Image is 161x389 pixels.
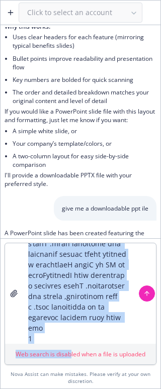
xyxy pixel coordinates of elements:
p: If you would like a PowerPoint slide file with this layout and formatting, just let me know if yo... [5,107,156,124]
li: The order and detailed breakdown matches your original content and level of detail [13,86,156,107]
p: I'll provide a downloadable PPTX file with your preferred style. [5,171,156,188]
li: A simple white slide, or [13,125,156,137]
button: Create a new chat [3,5,19,21]
li: Bullet points improve readability and presentation flow [13,52,156,73]
textarea: s’tahT .mrah lanoitome dna laicnanif sesuac tfeht ytitned w erachtlaeH angiC yh SM ot ecroFytitne... [22,243,139,344]
p: A PowerPoint slide has been created featuring the requested content in a clear, professional layo... [5,229,156,306]
li: Your company’s template/colors, or [13,137,156,150]
p: give me a downloadable ppt ile [62,204,148,213]
div: Nova Assist can make mistakes. Please verify at your own discretion. [5,371,156,384]
p: Web search is disabled when a file is uploaded [9,350,152,358]
li: Uses clear headers for each feature (mirroring typical benefits slides) [13,31,156,52]
li: A two-column layout for easy side-by-side comparison [13,150,156,171]
li: Key numbers are bolded for quick scanning [13,73,156,86]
